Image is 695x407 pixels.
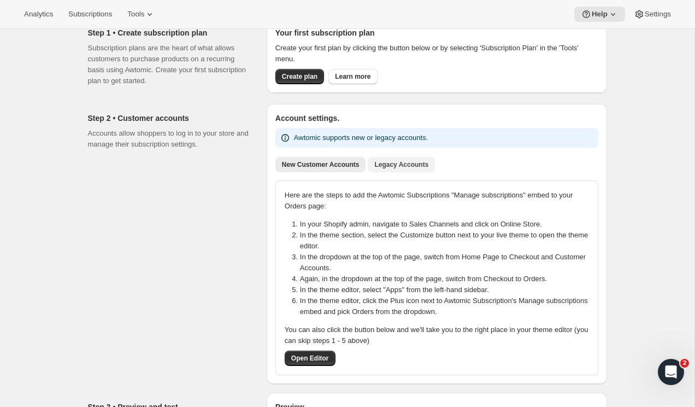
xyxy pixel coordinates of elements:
span: Help [592,10,608,19]
p: Awtomic supports new or legacy accounts. [294,132,428,143]
span: Tools [127,10,144,19]
p: Accounts allow shoppers to log in to your store and manage their subscription settings. [88,128,249,150]
span: Create plan [282,72,317,81]
button: Subscriptions [62,7,119,22]
h2: Your first subscription plan [275,27,598,38]
button: Legacy Accounts [368,157,435,172]
span: Learn more [335,72,370,81]
button: Create plan [275,69,324,84]
p: Here are the steps to add the Awtomic Subscriptions "Manage subscriptions" embed to your Orders p... [285,190,589,212]
span: Analytics [24,10,53,19]
li: In the theme editor, select "Apps" from the left-hand sidebar. [300,284,596,295]
button: Help [574,7,625,22]
li: In the dropdown at the top of the page, switch from Home Page to Checkout and Customer Accounts. [300,252,596,274]
iframe: Intercom live chat [658,359,684,385]
h2: Step 2 • Customer accounts [88,113,249,124]
li: In your Shopify admin, navigate to Sales Channels and click on Online Store. [300,219,596,230]
span: Legacy Accounts [374,160,428,169]
li: Again, in the dropdown at the top of the page, switch from Checkout to Orders. [300,274,596,284]
button: Settings [627,7,678,22]
p: Subscription plans are the heart of what allows customers to purchase products on a recurring bas... [88,43,249,86]
button: Analytics [17,7,60,22]
span: New Customer Accounts [282,160,360,169]
p: You can also click the button below and we'll take you to the right place in your theme editor (y... [285,324,589,346]
a: Learn more [328,69,377,84]
h2: Step 1 • Create subscription plan [88,27,249,38]
li: In the theme section, select the Customize button next to your live theme to open the theme editor. [300,230,596,252]
span: Settings [645,10,671,19]
button: New Customer Accounts [275,157,366,172]
li: In the theme editor, click the Plus icon next to Awtomic Subscription's Manage subscriptions embe... [300,295,596,317]
span: Open Editor [291,354,329,363]
button: Tools [121,7,162,22]
button: Open Editor [285,351,335,366]
span: 2 [680,359,689,368]
p: Create your first plan by clicking the button below or by selecting 'Subscription Plan' in the 'T... [275,43,598,65]
h2: Account settings. [275,113,598,124]
span: Subscriptions [68,10,112,19]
